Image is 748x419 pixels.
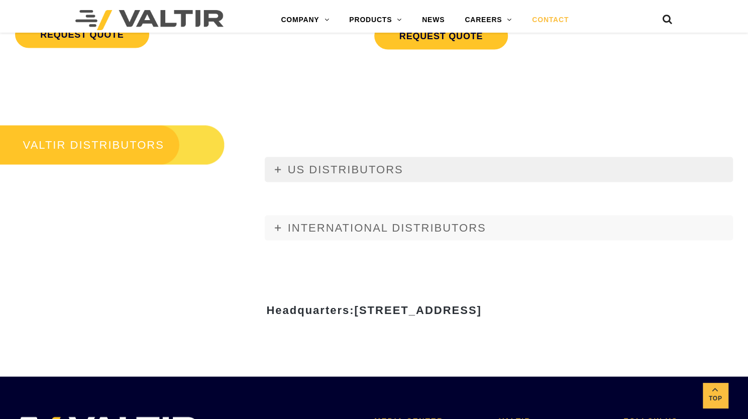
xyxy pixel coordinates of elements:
a: INTERNATIONAL DISTRIBUTORS [265,215,733,240]
a: Top [703,383,728,408]
a: NEWS [412,10,455,30]
a: REQUEST QUOTE [15,21,149,48]
span: Top [703,393,728,404]
span: INTERNATIONAL DISTRIBUTORS [288,221,486,234]
a: US DISTRIBUTORS [265,157,733,182]
img: Valtir [75,10,224,30]
a: PRODUCTS [339,10,412,30]
span: [STREET_ADDRESS] [354,303,481,316]
a: COMPANY [271,10,339,30]
span: US DISTRIBUTORS [288,163,403,175]
a: REQUEST QUOTE [374,22,508,49]
a: CAREERS [455,10,522,30]
a: CONTACT [522,10,579,30]
strong: Headquarters: [266,303,481,316]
